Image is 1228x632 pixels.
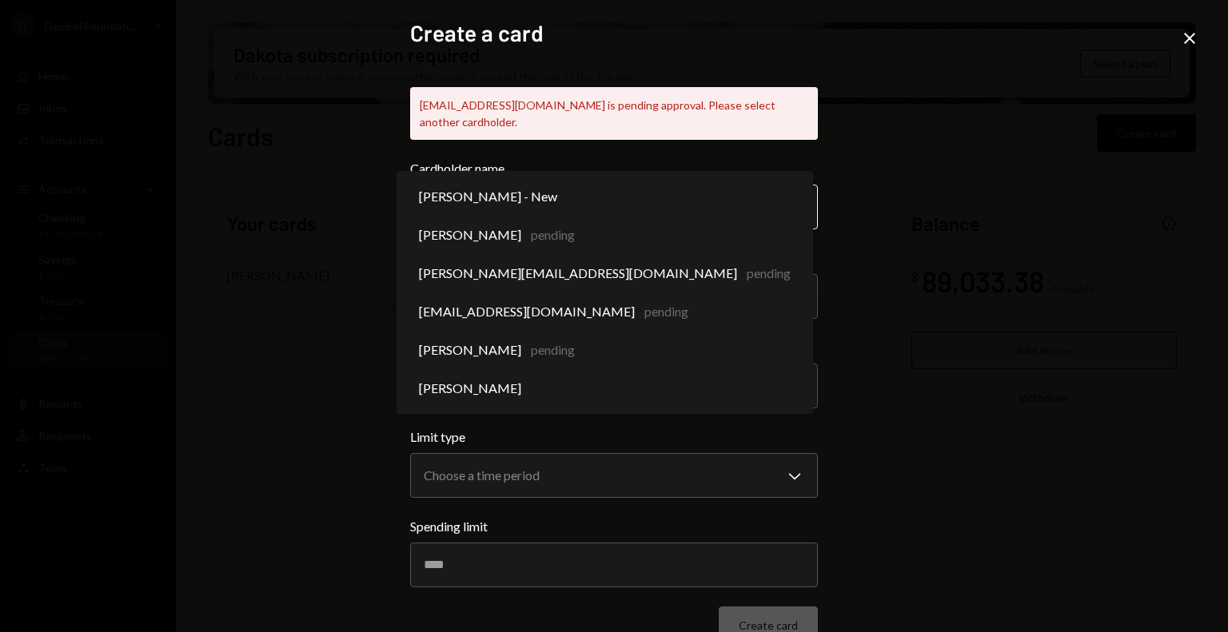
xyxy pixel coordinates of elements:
span: [PERSON_NAME][EMAIL_ADDRESS][DOMAIN_NAME] [419,264,737,283]
div: pending [531,340,575,360]
div: [EMAIL_ADDRESS][DOMAIN_NAME] is pending approval. Please select another cardholder. [410,87,818,140]
span: [PERSON_NAME] - New [419,187,557,206]
h2: Create a card [410,18,818,49]
span: [PERSON_NAME] [419,340,521,360]
span: [PERSON_NAME] [419,379,521,398]
span: [PERSON_NAME] [419,225,521,244]
button: Limit type [410,453,818,498]
span: [EMAIL_ADDRESS][DOMAIN_NAME] [419,302,635,321]
label: Cardholder name [410,159,818,178]
div: pending [644,302,688,321]
label: Spending limit [410,517,818,536]
div: pending [747,264,791,283]
label: Limit type [410,427,818,447]
div: pending [531,225,575,244]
